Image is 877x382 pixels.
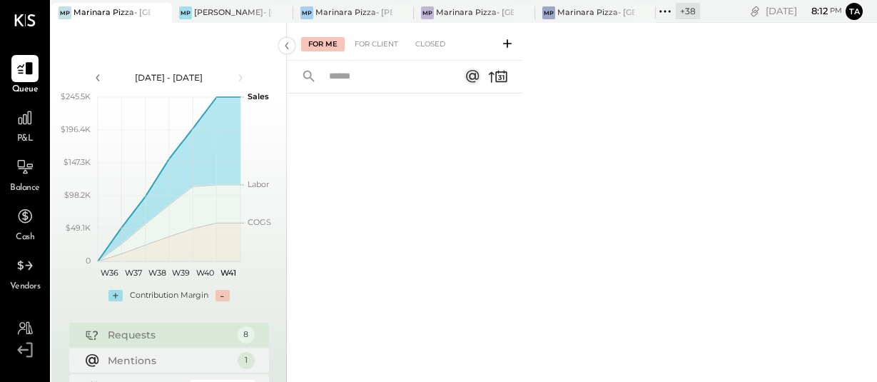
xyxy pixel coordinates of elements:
text: Labor [248,179,269,189]
span: 8 : 12 [799,4,828,18]
a: Bookkeeper [1,315,49,356]
div: MP [179,6,192,19]
div: 1 [238,352,255,369]
div: Marinara Pizza- [PERSON_NAME] [315,7,392,19]
div: [DATE] [766,4,842,18]
span: Queue [12,84,39,96]
text: $49.1K [66,223,91,233]
div: [PERSON_NAME]- [GEOGRAPHIC_DATA] [194,7,271,19]
div: For Client [348,37,405,51]
div: MP [59,6,71,19]
text: W40 [196,268,213,278]
div: Marinara Pizza- [GEOGRAPHIC_DATA] [557,7,634,19]
a: Vendors [1,252,49,293]
a: Balance [1,154,49,195]
div: Marinara Pizza- [GEOGRAPHIC_DATA]. [436,7,513,19]
text: Sales [248,91,269,101]
div: 8 [238,326,255,343]
text: COGS [248,217,271,227]
span: Balance [10,182,40,195]
text: W38 [148,268,166,278]
text: W37 [125,268,142,278]
button: Ta [846,3,863,20]
text: $245.5K [61,91,91,101]
text: 0 [86,256,91,266]
text: $147.3K [64,157,91,167]
text: $196.4K [61,124,91,134]
div: + [108,290,123,301]
div: + 38 [676,3,700,19]
a: P&L [1,104,49,146]
div: Marinara Pizza- [GEOGRAPHIC_DATA] [73,7,151,19]
div: [DATE] - [DATE] [108,71,230,84]
div: Contribution Margin [130,290,208,301]
div: - [216,290,230,301]
div: For Me [301,37,345,51]
div: MP [421,6,434,19]
text: W39 [172,268,190,278]
div: Closed [408,37,452,51]
div: Mentions [108,353,230,368]
div: MP [300,6,313,19]
div: copy link [748,4,762,19]
span: Vendors [10,281,41,293]
span: P&L [17,133,34,146]
text: W36 [101,268,118,278]
text: W41 [220,268,236,278]
a: Cash [1,203,49,244]
span: Cash [16,231,34,244]
text: $98.2K [64,190,91,200]
span: pm [830,6,842,16]
div: Requests [108,328,230,342]
a: Queue [1,55,49,96]
div: MP [542,6,555,19]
